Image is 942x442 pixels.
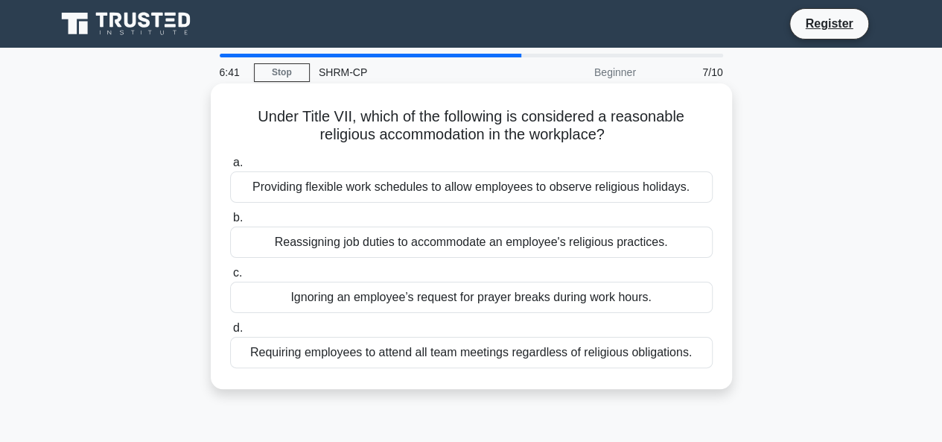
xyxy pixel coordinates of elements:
[515,57,645,87] div: Beginner
[233,156,243,168] span: a.
[310,57,515,87] div: SHRM-CP
[229,107,714,145] h5: Under Title VII, which of the following is considered a reasonable religious accommodation in the...
[230,227,713,258] div: Reassigning job duties to accommodate an employee's religious practices.
[230,337,713,368] div: Requiring employees to attend all team meetings regardless of religious obligations.
[233,211,243,224] span: b.
[233,266,242,279] span: c.
[211,57,254,87] div: 6:41
[254,63,310,82] a: Stop
[645,57,732,87] div: 7/10
[233,321,243,334] span: d.
[796,14,862,33] a: Register
[230,171,713,203] div: Providing flexible work schedules to allow employees to observe religious holidays.
[230,282,713,313] div: Ignoring an employee’s request for prayer breaks during work hours.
